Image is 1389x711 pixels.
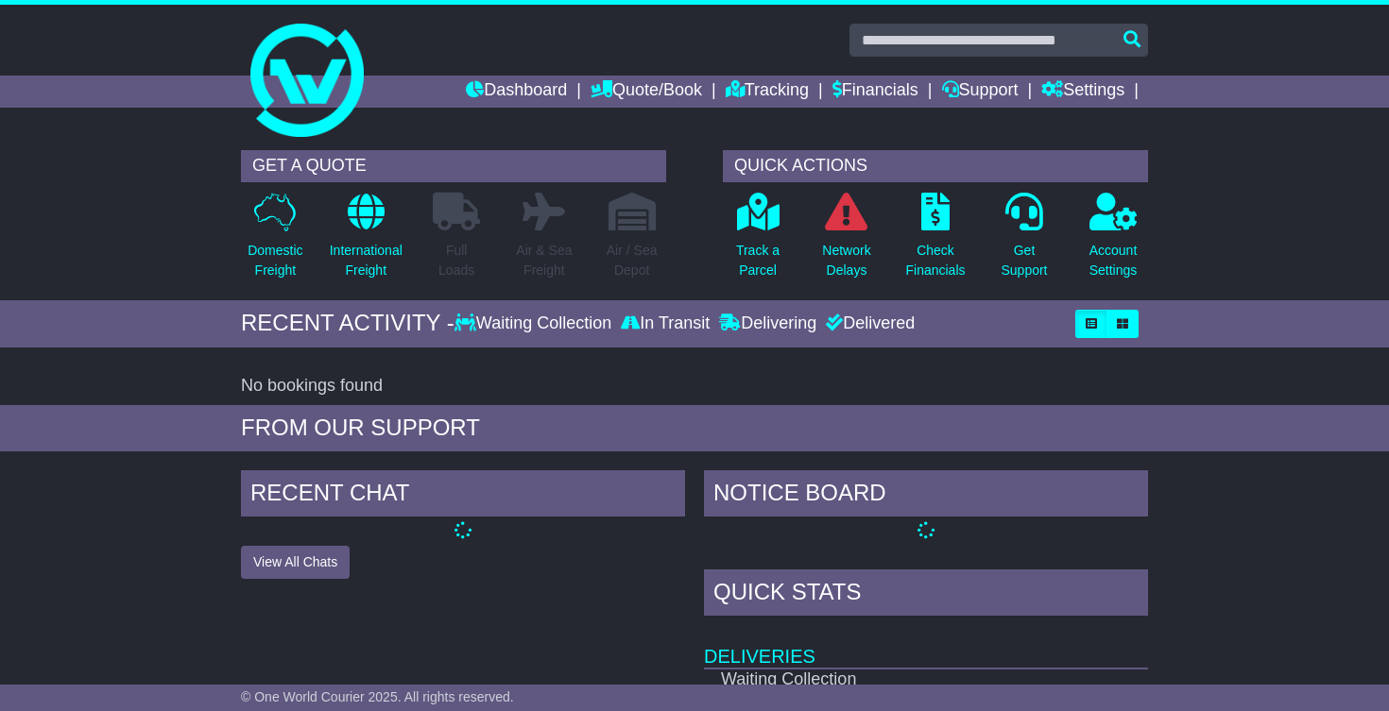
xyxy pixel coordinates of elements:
[466,76,567,108] a: Dashboard
[821,192,871,291] a: NetworkDelays
[1089,241,1138,280] p: Account Settings
[241,310,454,337] div: RECENT ACTIVITY -
[241,150,666,182] div: GET A QUOTE
[904,192,966,291] a: CheckFinancials
[241,376,1148,397] div: No bookings found
[704,669,1084,690] td: Waiting Collection
[1089,192,1139,291] a: AccountSettings
[241,689,514,704] span: © One World Courier 2025. All rights reserved.
[726,76,809,108] a: Tracking
[241,415,1148,442] div: FROM OUR SUPPORT
[454,313,616,334] div: Waiting Collection
[704,620,1148,669] td: Deliveries
[1000,192,1048,291] a: GetSupport
[714,313,821,334] div: Delivering
[723,150,1148,182] div: QUICK ACTIONS
[247,192,303,291] a: DomesticFreight
[433,241,480,280] p: Full Loads
[516,241,572,280] p: Air & Sea Freight
[329,192,403,291] a: InternationalFreight
[704,569,1148,620] div: Quick Stats
[736,241,780,280] p: Track a Parcel
[735,192,780,291] a: Track aParcel
[241,470,685,521] div: RECENT CHAT
[241,546,350,579] button: View All Chats
[330,241,403,280] p: International Freight
[821,313,915,334] div: Delivered
[822,241,870,280] p: Network Delays
[1041,76,1124,108] a: Settings
[607,241,658,280] p: Air / Sea Depot
[704,470,1148,521] div: NOTICE BOARD
[832,76,918,108] a: Financials
[942,76,1019,108] a: Support
[248,241,302,280] p: Domestic Freight
[1001,241,1047,280] p: Get Support
[591,76,702,108] a: Quote/Book
[616,313,714,334] div: In Transit
[905,241,965,280] p: Check Financials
